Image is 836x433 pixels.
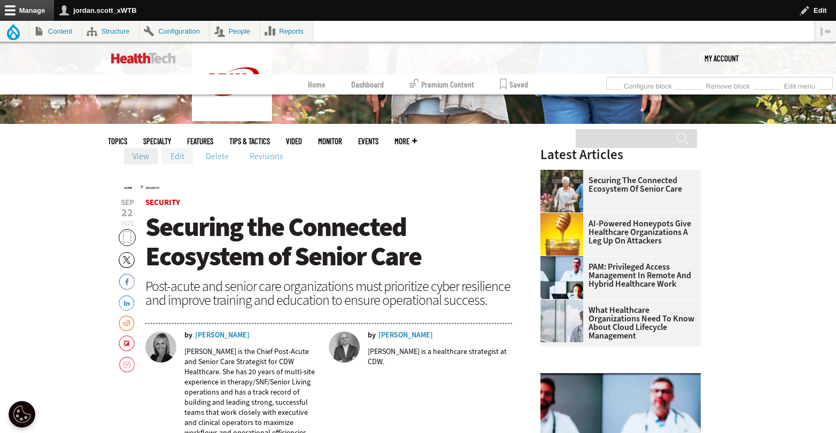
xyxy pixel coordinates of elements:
img: doctor in front of clouds and reflective building [540,300,583,342]
a: jar of honey with a honey dipper [540,213,589,222]
a: Saved [500,74,528,95]
button: Open Preferences [9,401,35,428]
a: Securing the Connected Ecosystem of Senior Care [540,176,694,193]
a: Events [358,137,378,145]
a: What Healthcare Organizations Need To Know About Cloud Lifecycle Management [540,306,694,340]
a: Dashboard [351,74,384,95]
img: David Anderson [329,332,360,363]
a: CDW [192,113,272,124]
img: nurse walks with senior woman through a garden [540,170,583,212]
a: Security [145,197,180,208]
a: Content [29,21,82,42]
a: MonITor [318,137,342,145]
a: PAM: Privileged Access Management in Remote and Hybrid Healthcare Work [540,263,694,288]
a: Configure block [620,79,676,91]
a: Home [308,74,326,95]
span: Specialty [143,137,171,145]
span: Sep [119,199,136,207]
a: [PERSON_NAME] [195,332,250,339]
div: Cookie Settings [9,401,35,428]
a: Reports [260,21,313,42]
a: Tips & Tactics [229,137,270,145]
span: Topics [108,137,127,145]
a: Configuration [140,21,209,42]
span: by [184,332,192,339]
span: More [394,137,417,145]
a: AI-Powered Honeypots Give Healthcare Organizations a Leg Up on Attackers [540,219,694,245]
a: Home [124,186,132,190]
a: Structure [82,21,139,42]
a: Edit menu [780,79,819,91]
a: [PERSON_NAME] [378,332,433,339]
a: My Account [705,42,739,74]
a: Features [187,137,213,145]
a: remote call with care team [540,256,589,265]
a: Video [286,137,302,145]
p: [PERSON_NAME] is a healthcare strategist at CDW. [368,347,512,367]
a: doctor in front of clouds and reflective building [540,300,589,308]
img: Liz Cramer [145,332,176,363]
img: Home [111,53,176,64]
a: Security [146,186,159,190]
img: Home [192,42,272,121]
span: 22 [119,208,136,218]
div: Post-acute and senior care organizations must prioritize cyber resilience and improve training an... [145,279,512,307]
span: Securing the Connected Ecosystem of Senior Care [145,209,421,274]
a: nurse walks with senior woman through a garden [540,170,589,178]
span: 2025 [121,219,134,227]
a: Premium Content [409,74,474,95]
img: jar of honey with a honey dipper [540,213,583,256]
h3: Latest Articles [540,148,701,161]
a: People [210,21,260,42]
div: » [124,182,512,191]
img: remote call with care team [540,256,583,299]
button: Vertical orientation [815,21,836,42]
span: by [368,332,376,339]
a: Remove block [702,79,754,91]
div: User menu [705,42,739,74]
